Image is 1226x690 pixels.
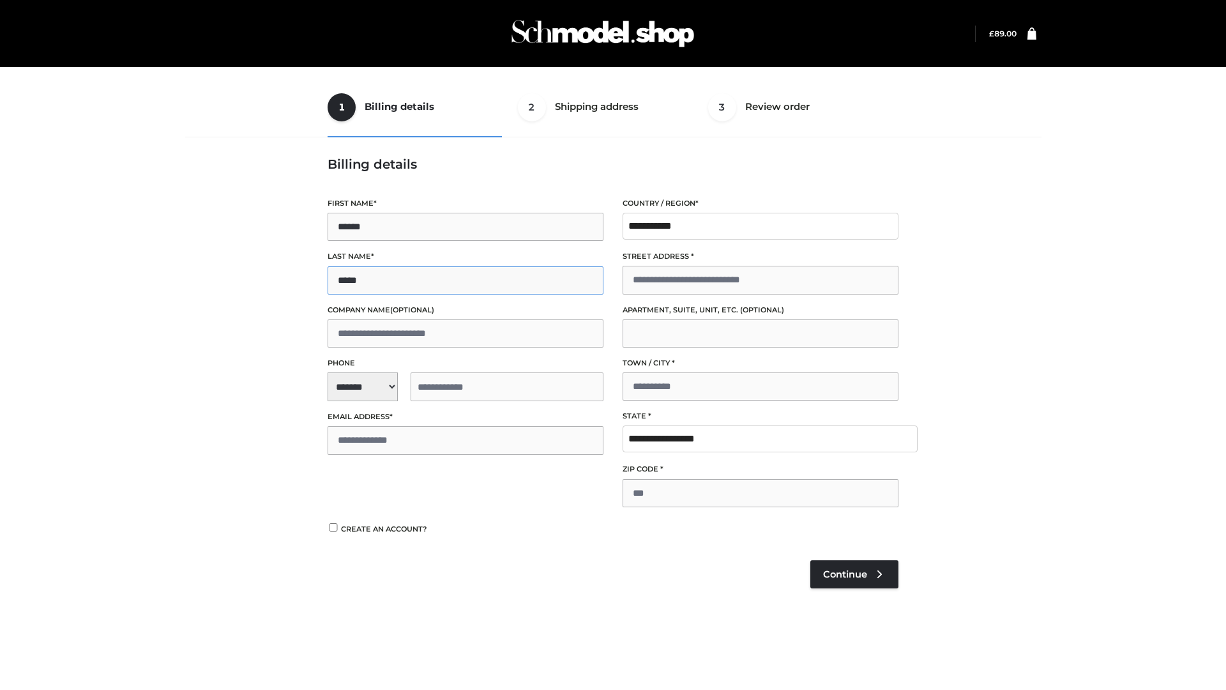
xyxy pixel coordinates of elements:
label: Apartment, suite, unit, etc. [623,304,898,316]
label: State [623,410,898,422]
span: (optional) [740,305,784,314]
a: £89.00 [989,29,1017,38]
span: (optional) [390,305,434,314]
span: £ [989,29,994,38]
a: Continue [810,560,898,588]
label: Street address [623,250,898,263]
span: Create an account? [341,525,427,533]
label: ZIP Code [623,463,898,475]
h3: Billing details [328,157,898,172]
label: Last name [328,250,603,263]
label: Country / Region [623,197,898,210]
img: Schmodel Admin 964 [507,8,699,59]
label: Phone [328,357,603,369]
bdi: 89.00 [989,29,1017,38]
label: Town / City [623,357,898,369]
label: First name [328,197,603,210]
span: Continue [823,569,867,580]
label: Email address [328,411,603,423]
label: Company name [328,304,603,316]
input: Create an account? [328,523,339,532]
